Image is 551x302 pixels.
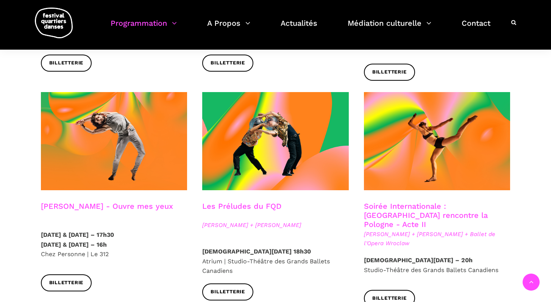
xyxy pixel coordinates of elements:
a: Médiation culturelle [348,17,431,39]
a: Soirée Internationale : [GEOGRAPHIC_DATA] rencontre la Pologne - Acte II [364,202,488,229]
span: [PERSON_NAME] + [PERSON_NAME] [202,221,349,230]
strong: [DEMOGRAPHIC_DATA][DATE] – 20h [364,257,473,264]
p: Studio-Théâtre des Grands Ballets Canadiens [364,255,510,275]
span: Billetterie [211,59,245,67]
a: Billetterie [202,283,253,300]
a: Billetterie [41,55,92,72]
a: A Propos [207,17,250,39]
a: Programmation [111,17,177,39]
span: Billetterie [49,279,84,287]
span: Billetterie [49,59,84,67]
strong: [DEMOGRAPHIC_DATA][DATE] 18h30 [202,248,311,255]
strong: [DATE] & [DATE] – 17h30 [DATE] & [DATE] – 16h [41,231,114,248]
a: Contact [462,17,490,39]
p: Chez Personne | Le 312 [41,230,187,259]
a: Billetterie [364,64,415,81]
a: Billetterie [41,274,92,291]
p: Atrium | Studio-Théâtre des Grands Ballets Canadiens [202,247,349,276]
img: logo-fqd-med [35,8,73,38]
span: Billetterie [211,288,245,296]
a: Les Préludes du FQD [202,202,281,211]
a: Actualités [281,17,317,39]
span: Billetterie [372,68,407,76]
a: [PERSON_NAME] - Ouvre mes yeux [41,202,173,211]
a: Billetterie [202,55,253,72]
span: [PERSON_NAME] + [PERSON_NAME] + Ballet de l'Opera Wroclaw [364,230,510,248]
